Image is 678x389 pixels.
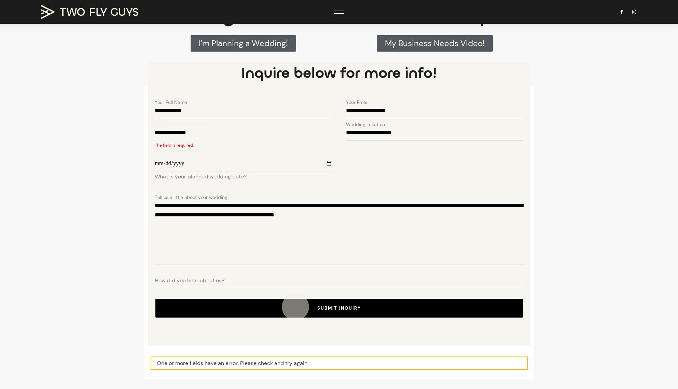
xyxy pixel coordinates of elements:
[155,276,224,285] span: How did you hear about us?
[41,5,143,19] a: TWO FLY GUYS MEDIA TWO FLY GUYS MEDIA
[155,102,332,118] input: Your Full Name
[346,124,524,140] input: Wedding Location
[346,121,385,129] span: Wedding Location
[155,270,524,287] input: How did you hear about us?
[155,298,524,318] button: Submit Inquiry
[155,197,524,265] textarea: Tell us a little about your wedding!
[155,142,332,149] span: The field is required.
[377,35,493,52] a: My Business Needs Video!
[151,357,528,370] div: One or more fields have an error. Please check and try again.
[191,35,296,52] a: I'm Planning a Wedding!
[148,62,530,370] form: Contact form
[155,62,524,84] h3: Inquire below for more info!
[155,98,187,107] span: Your Full Name
[199,39,288,48] span: I'm Planning a Wedding!
[155,193,229,202] span: Tell us a little about your wedding!
[346,102,524,118] input: Your Email
[155,172,247,182] span: What is your planned wedding date?
[41,5,138,19] img: TWO FLY GUYS MEDIA
[385,39,485,48] span: My Business Needs Video!
[155,121,207,129] span: Your Spouse's Full Name
[155,155,332,172] input: What is your planned wedding date?
[148,7,530,25] h2: Let's get in touch! How can we help?
[346,98,369,107] span: Your Email
[155,124,332,140] input: Your Spouse's Full Name
[317,305,361,311] span: Submit Inquiry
